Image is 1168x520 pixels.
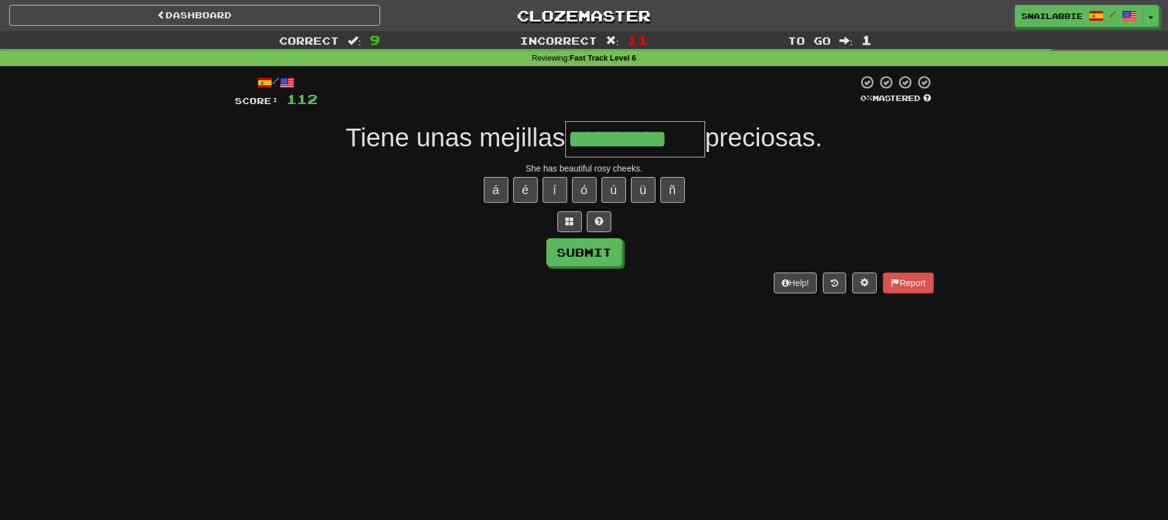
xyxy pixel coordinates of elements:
span: : [606,36,619,46]
span: / [1110,10,1116,18]
span: : [839,36,853,46]
button: Submit [546,238,622,266]
span: 112 [286,91,318,107]
span: 11 [627,32,648,47]
div: She has beautiful rosy cheeks. [235,162,934,175]
a: Clozemaster [399,5,769,26]
strong: Fast Track Level 6 [570,54,636,62]
button: í [543,177,567,203]
button: Single letter hint - you only get 1 per sentence and score half the points! alt+h [587,211,611,232]
span: : [348,36,361,46]
span: Tiene unas mejillas [346,123,565,152]
span: 1 [861,32,872,47]
span: preciosas. [705,123,822,152]
button: á [484,177,508,203]
span: To go [788,34,831,47]
span: Correct [279,34,339,47]
button: é [513,177,538,203]
a: Snailabbie / [1015,5,1143,27]
span: 9 [370,32,380,47]
span: Incorrect [520,34,597,47]
span: Score: [235,96,279,106]
button: ú [601,177,626,203]
button: ñ [660,177,685,203]
span: Snailabbie [1021,10,1083,21]
button: Help! [774,273,817,293]
div: Mastered [858,93,934,104]
button: Switch sentence to multiple choice alt+p [557,211,582,232]
a: Dashboard [9,5,380,26]
span: 0 % [860,93,872,103]
div: / [235,75,318,90]
button: Round history (alt+y) [823,273,846,293]
button: Report [883,273,933,293]
button: ó [572,177,597,203]
button: ü [631,177,655,203]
